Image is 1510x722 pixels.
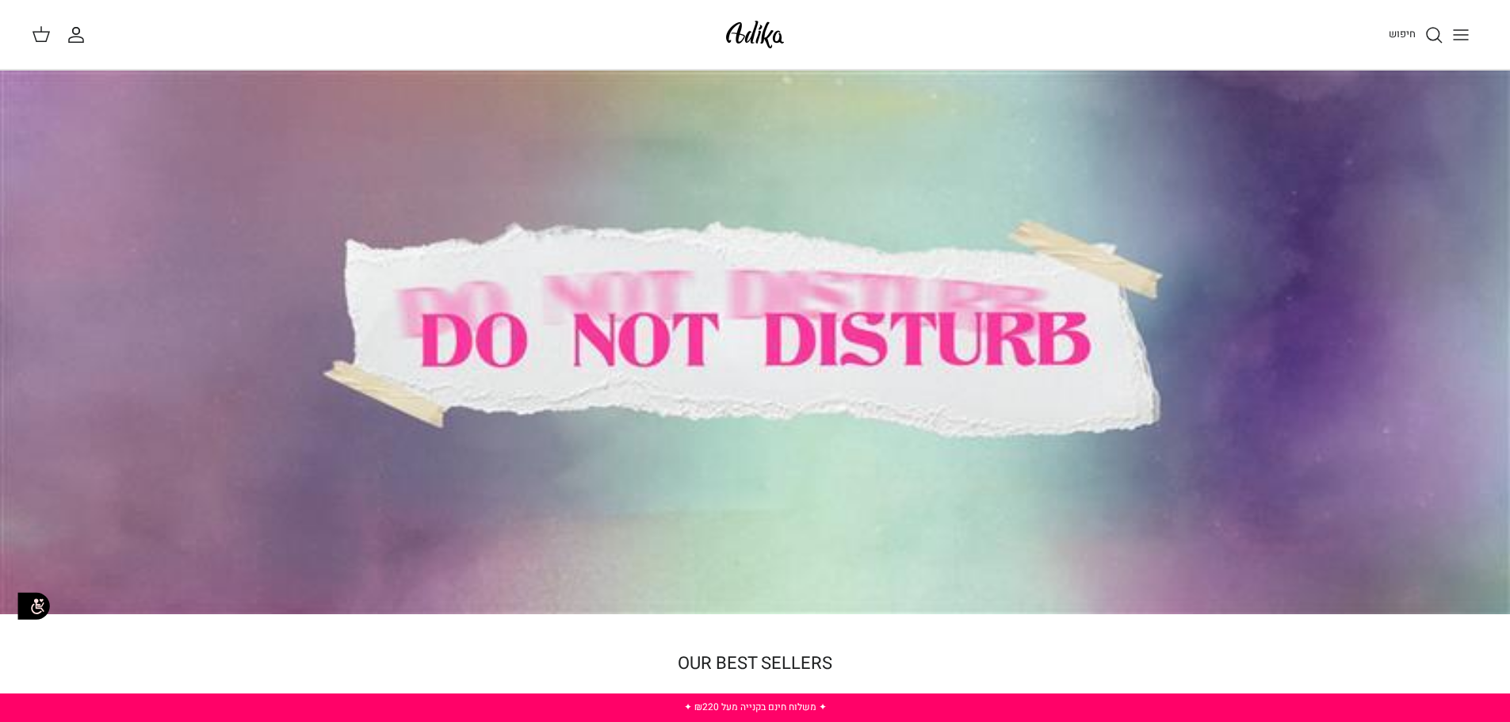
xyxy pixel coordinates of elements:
[684,700,827,714] a: ✦ משלוח חינם בקנייה מעל ₪220 ✦
[12,584,55,628] img: accessibility_icon02.svg
[67,25,92,44] a: החשבון שלי
[1443,17,1478,52] button: Toggle menu
[678,651,832,676] a: OUR BEST SELLERS
[1389,26,1416,41] span: חיפוש
[721,16,789,53] img: Adika IL
[1389,25,1443,44] a: חיפוש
